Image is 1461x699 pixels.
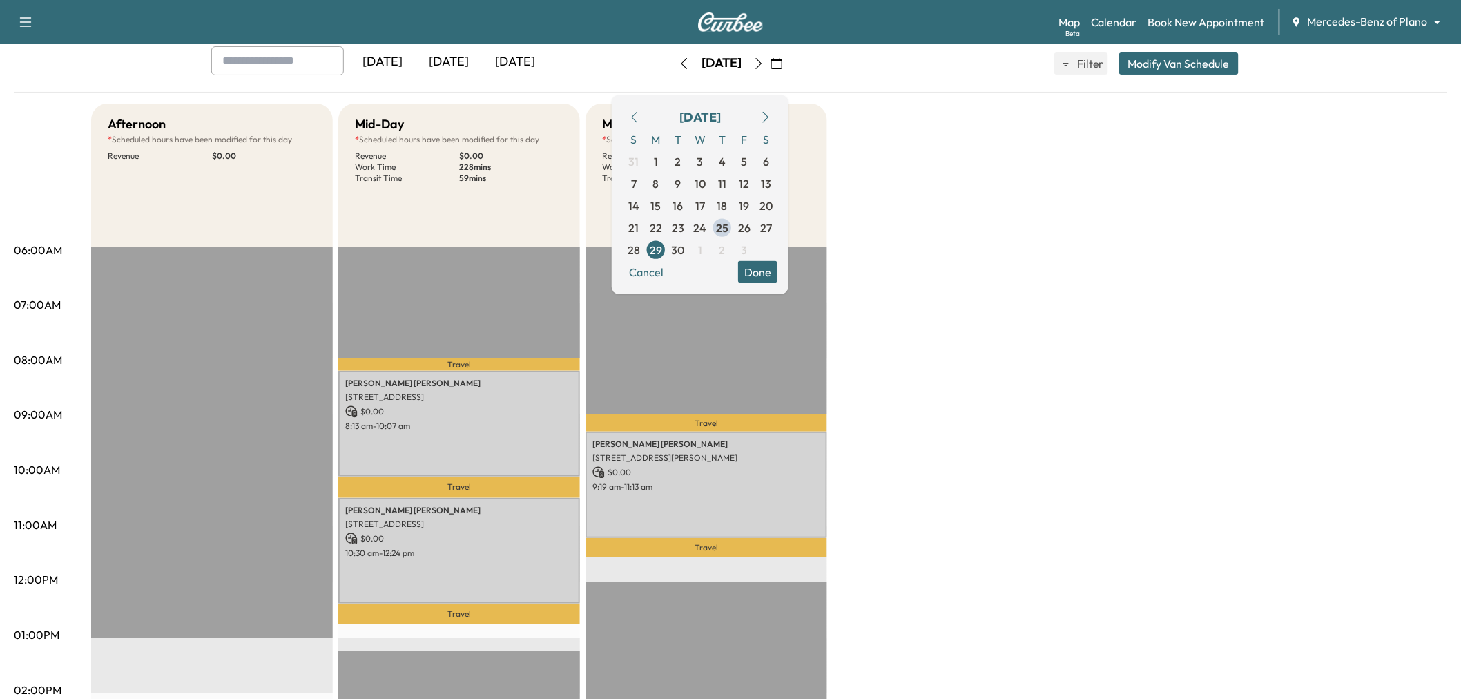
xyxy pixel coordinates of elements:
[108,134,316,145] p: Scheduled hours have been modified for this day
[628,241,640,258] span: 28
[711,128,733,150] span: T
[355,151,459,162] p: Revenue
[672,241,685,258] span: 30
[738,260,777,283] button: Done
[654,153,658,169] span: 1
[108,151,212,162] p: Revenue
[628,197,639,213] span: 14
[14,406,62,423] p: 09:00AM
[602,173,706,184] p: Transit Time
[338,477,580,498] p: Travel
[586,538,827,557] p: Travel
[14,682,61,698] p: 02:00PM
[653,175,659,191] span: 8
[695,197,705,213] span: 17
[602,151,706,162] p: Revenue
[345,378,573,389] p: [PERSON_NAME] [PERSON_NAME]
[14,626,59,643] p: 01:00PM
[755,128,777,150] span: S
[742,241,748,258] span: 3
[1091,14,1137,30] a: Calendar
[631,175,637,191] span: 7
[459,162,563,173] p: 228 mins
[742,153,748,169] span: 5
[1058,14,1080,30] a: MapBeta
[602,162,706,173] p: Work Time
[108,115,166,134] h5: Afternoon
[14,242,62,258] p: 06:00AM
[695,175,706,191] span: 10
[651,197,661,213] span: 15
[1077,55,1102,72] span: Filter
[679,107,721,126] div: [DATE]
[345,548,573,559] p: 10:30 am - 12:24 pm
[592,481,820,492] p: 9:19 am - 11:13 am
[592,452,820,463] p: [STREET_ADDRESS][PERSON_NAME]
[650,241,662,258] span: 29
[345,405,573,418] p: $ 0.00
[719,241,726,258] span: 2
[702,55,742,72] div: [DATE]
[733,128,755,150] span: F
[602,134,811,145] p: Scheduled hours have been modified for this day
[345,421,573,432] p: 8:13 am - 10:07 am
[14,461,60,478] p: 10:00AM
[623,128,645,150] span: S
[645,128,667,150] span: M
[355,134,563,145] p: Scheduled hours have been modified for this day
[718,175,726,191] span: 11
[355,115,404,134] h5: Mid-Day
[355,173,459,184] p: Transit Time
[459,151,563,162] p: $ 0.00
[345,505,573,516] p: [PERSON_NAME] [PERSON_NAME]
[675,153,681,169] span: 2
[1054,52,1108,75] button: Filter
[697,12,764,32] img: Curbee Logo
[739,175,750,191] span: 12
[586,414,827,432] p: Travel
[673,197,684,213] span: 16
[338,604,580,624] p: Travel
[355,162,459,173] p: Work Time
[738,219,751,236] span: 26
[1148,14,1265,30] a: Book New Appointment
[1065,28,1080,39] div: Beta
[623,260,670,283] button: Cancel
[459,173,563,184] p: 59 mins
[675,175,681,191] span: 9
[764,153,770,169] span: 6
[14,517,57,533] p: 11:00AM
[667,128,689,150] span: T
[345,519,573,530] p: [STREET_ADDRESS]
[345,533,573,545] p: $ 0.00
[697,153,704,169] span: 3
[592,439,820,450] p: [PERSON_NAME] [PERSON_NAME]
[672,219,684,236] span: 23
[716,219,728,236] span: 25
[717,197,728,213] span: 18
[694,219,707,236] span: 24
[739,197,750,213] span: 19
[650,219,662,236] span: 22
[629,153,639,169] span: 31
[762,175,772,191] span: 13
[338,358,580,370] p: Travel
[760,197,773,213] span: 20
[602,115,648,134] h5: Morning
[14,296,61,313] p: 07:00AM
[416,46,482,78] div: [DATE]
[14,571,58,588] p: 12:00PM
[1119,52,1239,75] button: Modify Van Schedule
[698,241,702,258] span: 1
[14,352,62,368] p: 08:00AM
[761,219,773,236] span: 27
[592,466,820,479] p: $ 0.00
[212,151,316,162] p: $ 0.00
[1308,14,1428,30] span: Mercedes-Benz of Plano
[345,392,573,403] p: [STREET_ADDRESS]
[629,219,639,236] span: 21
[689,128,711,150] span: W
[482,46,548,78] div: [DATE]
[719,153,726,169] span: 4
[349,46,416,78] div: [DATE]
